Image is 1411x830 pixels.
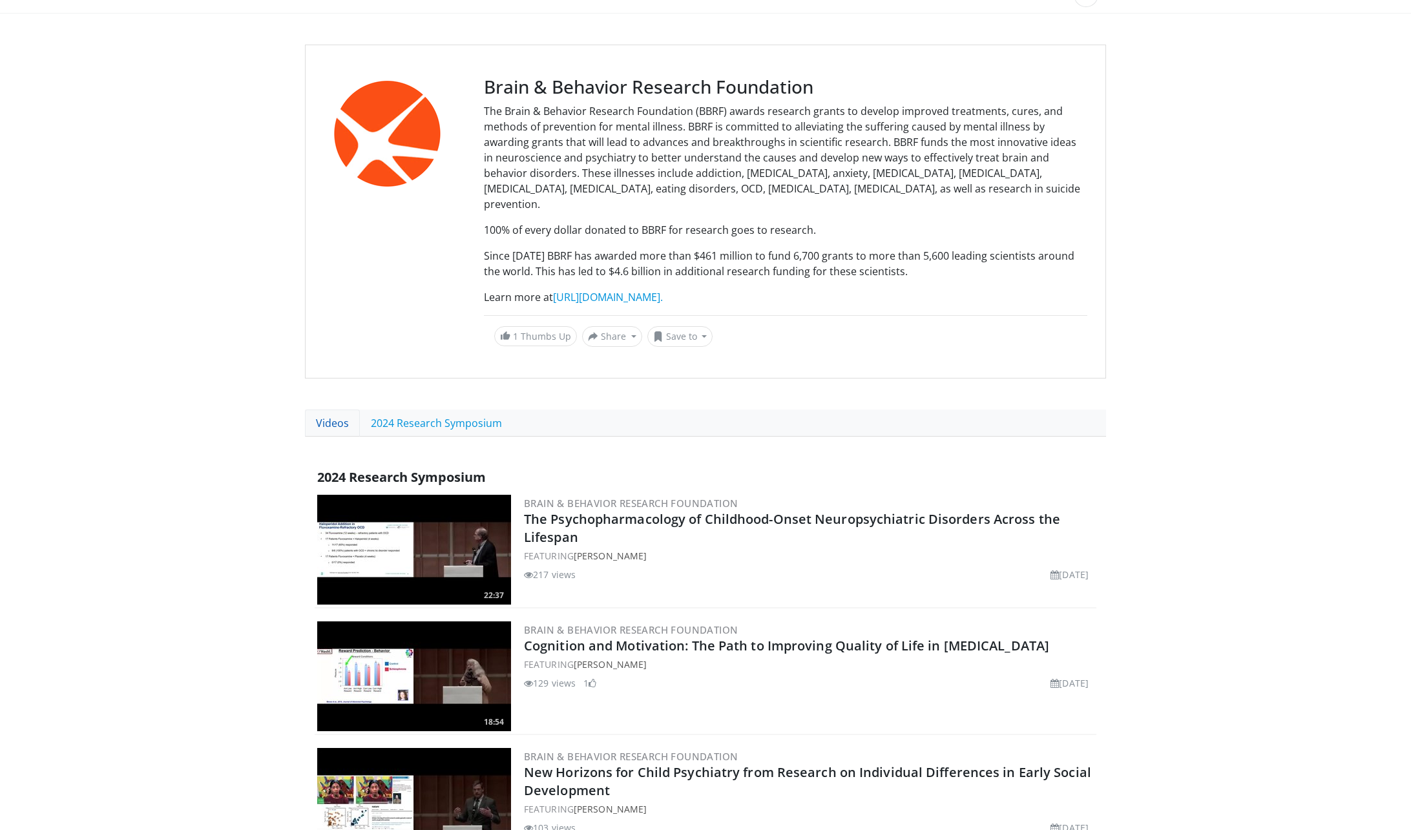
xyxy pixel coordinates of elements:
a: Cognition and Motivation: The Path to Improving Quality of Life in [MEDICAL_DATA] [524,637,1049,654]
p: The Brain & Behavior Research Foundation (BBRF) awards research grants to develop improved treatm... [484,103,1087,212]
p: Since [DATE] BBRF has awarded more than $461 million to fund 6,700 grants to more than 5,600 lead... [484,248,1087,279]
a: New Horizons for Child Psychiatry from Research on Individual Differences in Early Social Develop... [524,763,1091,799]
a: 18:54 [317,621,511,731]
h3: Brain & Behavior Research Foundation [484,76,1087,98]
li: 129 views [524,676,576,690]
li: [DATE] [1050,568,1089,581]
a: 2024 Research Symposium [360,410,513,437]
a: Brain & Behavior Research Foundation [524,750,738,763]
div: FEATURING [524,658,1094,671]
button: Save to [647,326,713,347]
span: 18:54 [480,716,508,728]
a: [URL][DOMAIN_NAME]. [553,290,663,304]
img: bc01447c-7c0e-4293-ad12-416c47ca2083.300x170_q85_crop-smart_upscale.jpg [317,495,511,605]
a: 1 Thumbs Up [494,326,577,346]
p: Learn more at [484,289,1087,305]
a: Brain & Behavior Research Foundation [524,497,738,510]
button: Share [582,326,642,347]
a: [PERSON_NAME] [574,803,647,815]
li: [DATE] [1050,676,1089,690]
div: FEATURING [524,549,1094,563]
a: Brain & Behavior Research Foundation [524,623,738,636]
a: The Psychopharmacology of Childhood-Onset Neuropsychiatric Disorders Across the Lifespan [524,510,1060,546]
span: 1 [513,330,518,342]
span: 22:37 [480,590,508,601]
p: 100% of every dollar donated to BBRF for research goes to research. [484,222,1087,238]
img: a8eb1213-15fb-489a-9c13-b4be93086a6f.300x170_q85_crop-smart_upscale.jpg [317,621,511,731]
li: 217 views [524,568,576,581]
span: 2024 Research Symposium [317,468,486,486]
a: 22:37 [317,495,511,605]
a: [PERSON_NAME] [574,658,647,670]
div: FEATURING [524,802,1094,816]
li: 1 [583,676,596,690]
a: Videos [305,410,360,437]
a: [PERSON_NAME] [574,550,647,562]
